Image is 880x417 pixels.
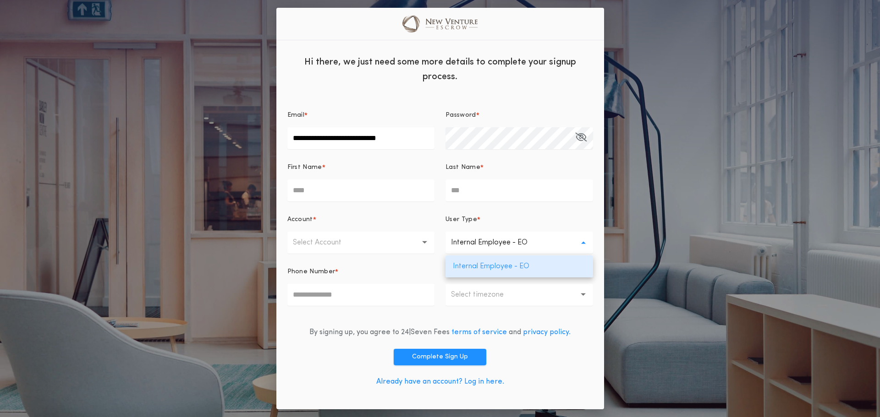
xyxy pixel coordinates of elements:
input: Last Name* [445,179,593,201]
button: Select Account [287,232,435,254]
a: privacy policy. [523,329,571,336]
img: logo [402,15,478,32]
p: Last Name [445,163,480,172]
p: Internal Employee - EO [451,237,542,248]
input: Password* [445,127,593,149]
div: Hi there, we just need some more details to complete your signup process. [276,48,604,89]
p: Account [287,215,313,224]
button: Internal Employee - EO [445,232,593,254]
button: Select timezone [445,284,593,306]
p: Select Account [293,237,356,248]
button: Password* [575,127,587,149]
input: First Name* [287,179,435,201]
a: Already have an account? Log in here. [376,378,504,385]
div: By signing up, you agree to 24|Seven Fees and [309,327,571,338]
a: terms of service [451,329,507,336]
p: Select timezone [451,289,518,300]
p: User Type [445,215,477,224]
p: Phone Number [287,267,335,276]
input: Phone Number* [287,284,435,306]
p: First Name [287,163,322,172]
p: Email [287,111,305,120]
p: Password [445,111,476,120]
input: Email* [287,127,435,149]
button: Complete Sign Up [394,349,486,365]
p: Internal Employee - EO [445,255,593,277]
